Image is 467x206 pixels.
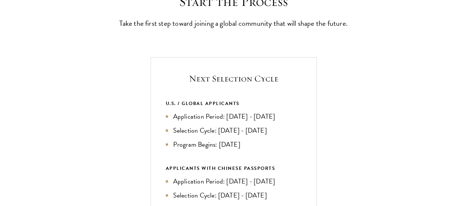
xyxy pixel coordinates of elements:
[166,125,302,136] li: Selection Cycle: [DATE] - [DATE]
[166,99,302,108] div: U.S. / GLOBAL APPLICANTS
[166,111,302,122] li: Application Period: [DATE] - [DATE]
[166,176,302,186] li: Application Period: [DATE] - [DATE]
[119,17,348,29] p: Take the first step toward joining a global community that will shape the future.
[166,190,302,200] li: Selection Cycle: [DATE] - [DATE]
[166,164,302,172] div: APPLICANTS WITH CHINESE PASSPORTS
[166,139,302,150] li: Program Begins: [DATE]
[166,72,302,85] h5: Next Selection Cycle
